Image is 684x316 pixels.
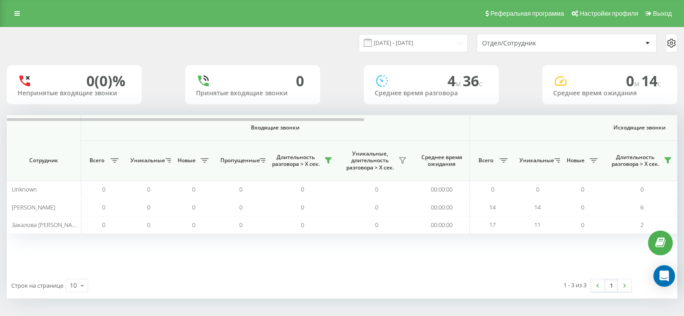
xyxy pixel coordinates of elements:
span: Уникальные [130,157,163,164]
span: Длительность разговора > Х сек. [270,154,322,168]
span: Длительность разговора > Х сек. [609,154,661,168]
span: Настройки профиля [580,10,638,17]
span: 0 [375,203,378,211]
span: [PERSON_NAME] [12,203,55,211]
span: 0 [375,185,378,193]
span: 0 [375,221,378,229]
span: Закалова [PERSON_NAME] [12,221,82,229]
span: Unknown [12,185,37,193]
span: 0 [536,185,539,193]
span: c [657,79,661,89]
span: 6 [640,203,644,211]
span: 0 [192,221,195,229]
span: 0 [491,185,494,193]
span: Уникальные [519,157,552,164]
span: 36 [463,71,483,90]
span: Уникальные, длительность разговора > Х сек. [344,150,396,171]
span: 4 [447,71,463,90]
div: Среднее время ожидания [553,89,666,97]
span: 17 [489,221,496,229]
span: 0 [102,203,105,211]
span: c [479,79,483,89]
div: 1 - 3 из 3 [563,280,586,289]
span: м [456,79,463,89]
span: Новые [175,157,198,164]
td: 00:00:00 [414,216,470,234]
span: 0 [301,185,304,193]
span: Сотрудник [14,157,73,164]
span: 0 [147,185,150,193]
span: 0 [239,185,242,193]
div: Принятые входящие звонки [196,89,309,97]
span: м [634,79,641,89]
span: Пропущенные [220,157,257,164]
span: 0 [640,185,644,193]
span: 0 [301,221,304,229]
span: Новые [564,157,587,164]
span: 0 [102,221,105,229]
span: Среднее время ожидания [420,154,463,168]
a: 1 [604,279,618,292]
span: 0 [239,203,242,211]
div: Непринятые входящие звонки [18,89,131,97]
span: 0 [102,185,105,193]
div: 0 [296,72,304,89]
span: Входящие звонки [104,124,446,131]
span: 0 [239,221,242,229]
span: 0 [147,203,150,211]
div: Отдел/Сотрудник [482,40,590,47]
span: 14 [641,71,661,90]
td: 00:00:00 [414,181,470,198]
span: Всего [85,157,108,164]
span: Реферальная программа [490,10,564,17]
span: 0 [301,203,304,211]
span: 0 [192,203,195,211]
td: 00:00:00 [414,198,470,216]
div: Open Intercom Messenger [653,265,675,287]
span: 0 [581,221,584,229]
span: Выход [653,10,672,17]
div: Среднее время разговора [375,89,488,97]
span: 11 [534,221,541,229]
span: 0 [581,185,584,193]
span: Строк на странице [11,281,63,289]
div: 0 (0)% [86,72,125,89]
span: 0 [626,71,641,90]
span: 2 [640,221,644,229]
span: 14 [534,203,541,211]
span: 14 [489,203,496,211]
div: 10 [70,281,77,290]
span: 0 [581,203,584,211]
span: 0 [192,185,195,193]
span: Всего [474,157,497,164]
span: 0 [147,221,150,229]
